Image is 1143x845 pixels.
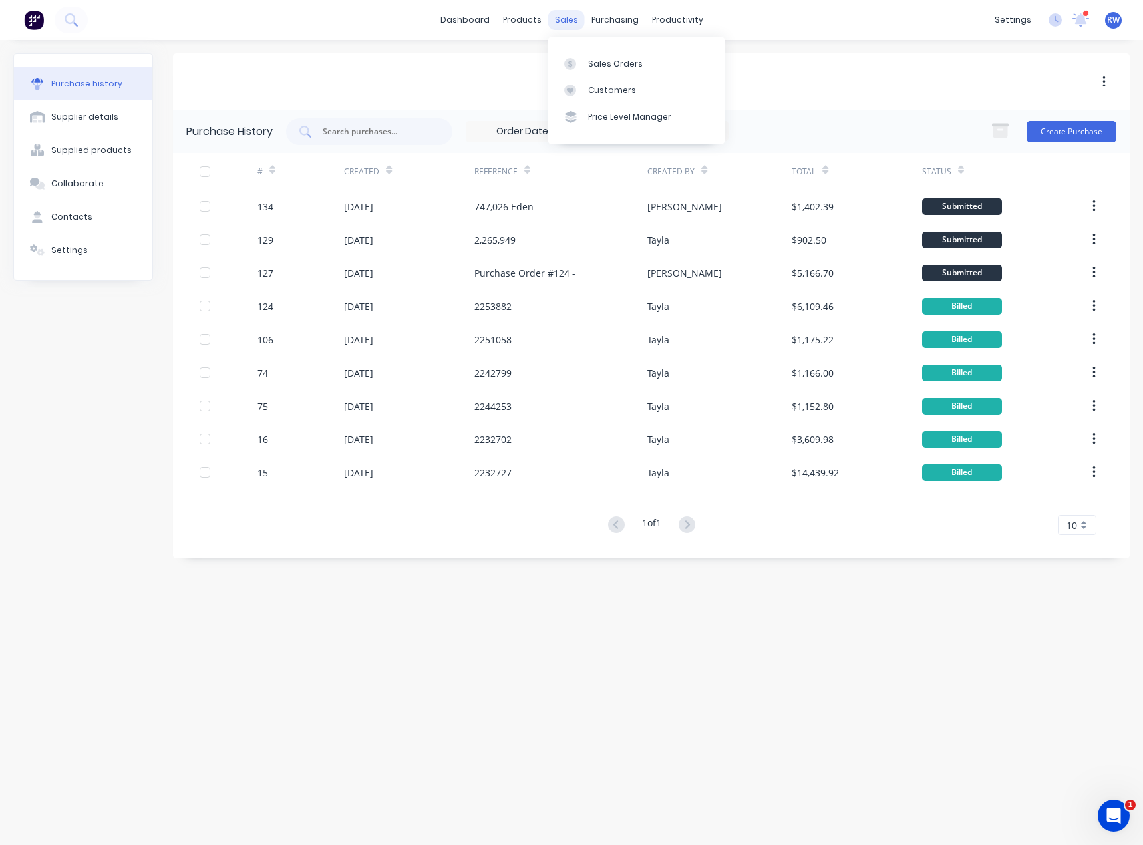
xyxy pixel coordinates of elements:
[792,200,834,214] div: $1,402.39
[474,266,575,280] div: Purchase Order #124 -
[1027,121,1116,142] button: Create Purchase
[14,200,152,234] button: Contacts
[792,432,834,446] div: $3,609.98
[474,399,512,413] div: 2244253
[474,466,512,480] div: 2232727
[792,299,834,313] div: $6,109.46
[647,366,669,380] div: Tayla
[988,10,1038,30] div: settings
[922,365,1002,381] div: Billed
[922,398,1002,415] div: Billed
[344,299,373,313] div: [DATE]
[257,299,273,313] div: 124
[792,166,816,178] div: Total
[344,399,373,413] div: [DATE]
[588,58,643,70] div: Sales Orders
[792,366,834,380] div: $1,166.00
[585,10,645,30] div: purchasing
[922,166,951,178] div: Status
[474,166,518,178] div: Reference
[474,200,534,214] div: 747,026 Eden
[647,266,722,280] div: [PERSON_NAME]
[51,211,92,223] div: Contacts
[344,333,373,347] div: [DATE]
[14,134,152,167] button: Supplied products
[474,432,512,446] div: 2232702
[647,333,669,347] div: Tayla
[922,198,1002,215] div: Submitted
[344,200,373,214] div: [DATE]
[922,298,1002,315] div: Billed
[257,432,268,446] div: 16
[344,266,373,280] div: [DATE]
[257,266,273,280] div: 127
[257,366,268,380] div: 74
[321,125,432,138] input: Search purchases...
[1125,800,1136,810] span: 1
[51,144,132,156] div: Supplied products
[474,333,512,347] div: 2251058
[922,331,1002,348] div: Billed
[922,232,1002,248] div: Submitted
[647,299,669,313] div: Tayla
[548,104,725,130] a: Price Level Manager
[647,233,669,247] div: Tayla
[51,178,104,190] div: Collaborate
[922,265,1002,281] div: Submitted
[466,122,578,142] input: Order Date
[344,166,379,178] div: Created
[474,299,512,313] div: 2253882
[434,10,496,30] a: dashboard
[257,233,273,247] div: 129
[474,233,516,247] div: 2,265,949
[792,266,834,280] div: $5,166.70
[792,233,826,247] div: $902.50
[548,10,585,30] div: sales
[647,399,669,413] div: Tayla
[548,77,725,104] a: Customers
[647,200,722,214] div: [PERSON_NAME]
[588,111,671,123] div: Price Level Manager
[647,432,669,446] div: Tayla
[922,431,1002,448] div: Billed
[474,366,512,380] div: 2242799
[548,50,725,77] a: Sales Orders
[496,10,548,30] div: products
[792,399,834,413] div: $1,152.80
[186,124,273,140] div: Purchase History
[645,10,710,30] div: productivity
[344,466,373,480] div: [DATE]
[51,244,88,256] div: Settings
[647,466,669,480] div: Tayla
[51,111,118,123] div: Supplier details
[257,399,268,413] div: 75
[257,200,273,214] div: 134
[344,366,373,380] div: [DATE]
[792,333,834,347] div: $1,175.22
[14,234,152,267] button: Settings
[1098,800,1130,832] iframe: Intercom live chat
[792,466,839,480] div: $14,439.92
[922,464,1002,481] div: Billed
[1066,518,1077,532] span: 10
[257,466,268,480] div: 15
[344,233,373,247] div: [DATE]
[642,516,661,535] div: 1 of 1
[14,67,152,100] button: Purchase history
[257,333,273,347] div: 106
[14,100,152,134] button: Supplier details
[588,84,636,96] div: Customers
[344,432,373,446] div: [DATE]
[24,10,44,30] img: Factory
[1107,14,1120,26] span: RW
[14,167,152,200] button: Collaborate
[257,166,263,178] div: #
[51,78,122,90] div: Purchase history
[647,166,695,178] div: Created By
